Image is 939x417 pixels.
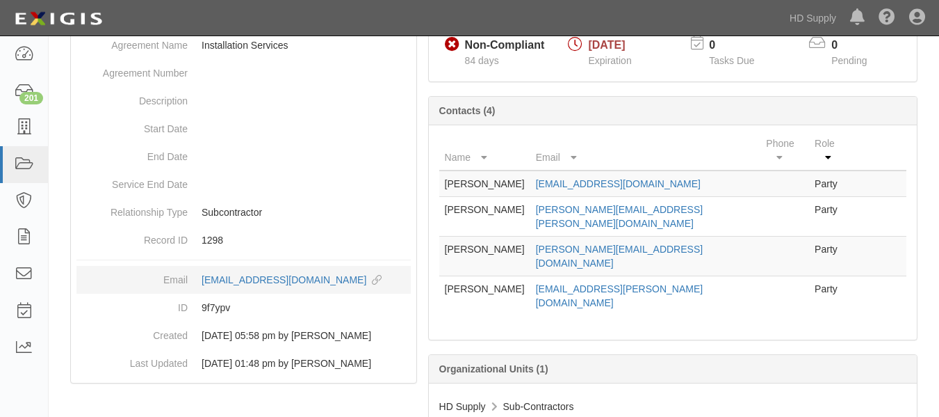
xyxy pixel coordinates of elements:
[439,401,486,412] span: HD Supply
[709,38,771,54] p: 0
[439,276,530,316] td: [PERSON_NAME]
[76,226,188,247] dt: Record ID
[76,322,411,349] dd: [DATE] 05:58 pm by [PERSON_NAME]
[439,171,530,197] td: [PERSON_NAME]
[536,283,703,308] a: [EMAIL_ADDRESS][PERSON_NAME][DOMAIN_NAME]
[465,38,545,54] div: Non-Compliant
[76,294,411,322] dd: 9f7ypv
[809,276,851,316] td: Party
[809,237,851,276] td: Party
[439,363,548,375] b: Organizational Units (1)
[445,38,459,52] i: Non-Compliant
[783,4,843,32] a: HD Supply
[503,401,574,412] span: Sub-Contractors
[760,131,809,171] th: Phone
[76,266,188,287] dt: Email
[76,294,188,315] dt: ID
[831,38,884,54] p: 0
[439,197,530,237] td: [PERSON_NAME]
[536,244,703,269] a: [PERSON_NAME][EMAIL_ADDRESS][DOMAIN_NAME]
[831,55,867,66] span: Pending
[76,198,411,226] dd: Subcontractor
[536,178,701,189] a: [EMAIL_ADDRESS][DOMAIN_NAME]
[530,131,761,171] th: Email
[879,10,895,26] i: Help Center - Complianz
[202,233,411,247] p: 1298
[76,349,411,377] dd: [DATE] 01:48 pm by [PERSON_NAME]
[76,198,188,219] dt: Relationship Type
[76,171,188,191] dt: Service End Date
[439,105,496,116] b: Contacts (4)
[588,55,631,66] span: Expiration
[809,197,851,237] td: Party
[202,274,382,285] a: [EMAIL_ADDRESS][DOMAIN_NAME]
[76,31,188,52] dt: Agreement Name
[10,6,106,31] img: logo-5460c22ac91f19d4615b14bd174203de0afe785f0fc80cf4dbbc73dc1793850b.png
[709,55,754,66] span: Tasks Due
[588,39,625,51] span: [DATE]
[536,204,703,229] a: [PERSON_NAME][EMAIL_ADDRESS][PERSON_NAME][DOMAIN_NAME]
[439,131,530,171] th: Name
[76,115,188,136] dt: Start Date
[76,322,188,343] dt: Created
[439,237,530,276] td: [PERSON_NAME]
[76,31,411,59] dd: Installation Services
[809,131,851,171] th: Role
[76,349,188,370] dt: Last Updated
[76,87,188,108] dt: Description
[465,55,499,66] span: Since 06/19/2025
[19,92,43,104] div: 201
[76,143,188,164] dt: End Date
[202,273,366,287] div: [EMAIL_ADDRESS][DOMAIN_NAME]
[809,171,851,197] td: Party
[76,59,188,80] dt: Agreement Number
